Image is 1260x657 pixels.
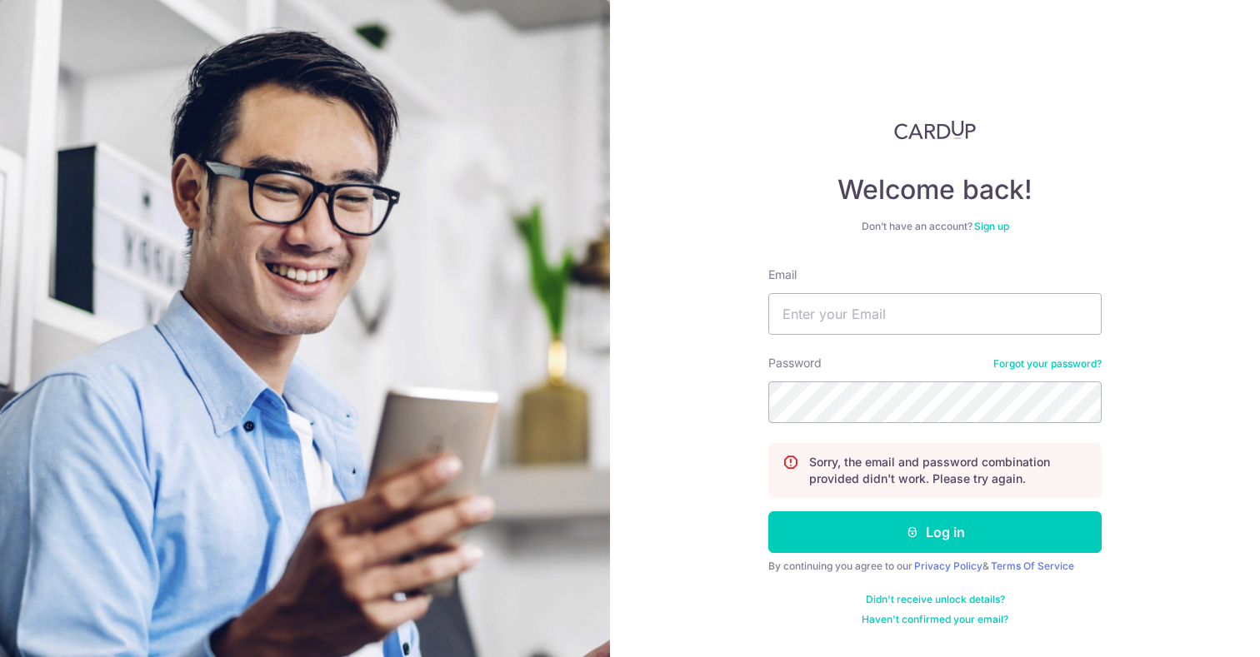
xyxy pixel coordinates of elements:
input: Enter your Email [768,293,1102,335]
label: Email [768,266,797,283]
div: Don’t have an account? [768,220,1102,233]
img: CardUp Logo [894,120,976,140]
a: Forgot your password? [993,357,1102,371]
a: Terms Of Service [991,560,1074,572]
button: Log in [768,511,1102,553]
a: Sign up [974,220,1009,232]
div: By continuing you agree to our & [768,560,1102,573]
p: Sorry, the email and password combination provided didn't work. Please try again. [809,454,1087,487]
label: Password [768,355,822,371]
a: Haven't confirmed your email? [862,613,1008,626]
a: Didn't receive unlock details? [866,593,1005,606]
a: Privacy Policy [914,560,982,572]
h4: Welcome back! [768,173,1102,207]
